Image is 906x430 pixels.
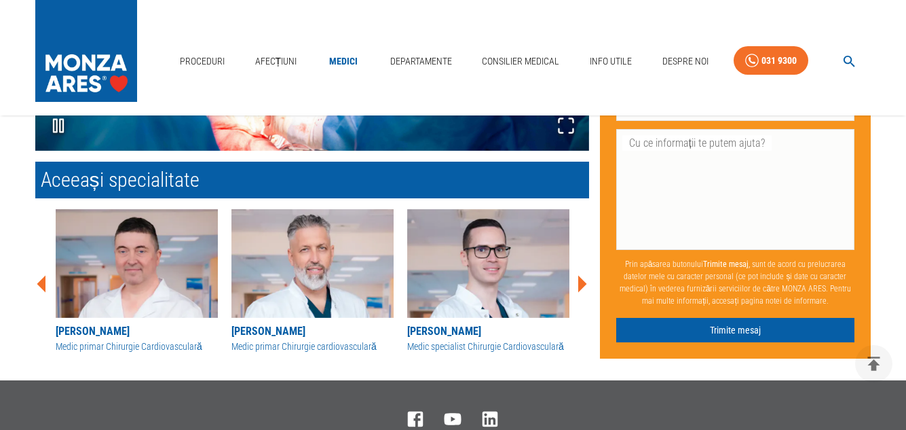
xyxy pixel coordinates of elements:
[407,340,569,354] div: Medic specialist Chirurgie Cardiovasculară
[761,52,797,69] div: 031 9300
[231,323,394,340] div: [PERSON_NAME]
[855,345,892,382] button: delete
[385,48,457,75] a: Departamente
[616,252,855,312] p: Prin apăsarea butonului , sunt de acord cu prelucrarea datelor mele cu caracter personal (ce pot ...
[56,323,218,340] div: [PERSON_NAME]
[231,340,394,354] div: Medic primar Chirurgie cardiovasculară
[35,103,81,151] button: Play or Pause Slideshow
[703,259,749,268] b: Trimite mesaj
[407,209,569,354] a: [PERSON_NAME]Medic specialist Chirurgie Cardiovasculară
[543,103,589,151] button: Open Fullscreen
[734,46,808,75] a: 031 9300
[584,48,637,75] a: Info Utile
[407,323,569,340] div: [PERSON_NAME]
[35,162,589,198] h2: Aceeași specialitate
[250,48,303,75] a: Afecțiuni
[56,209,218,354] a: [PERSON_NAME]Medic primar Chirurgie Cardiovasculară
[657,48,714,75] a: Despre Noi
[322,48,365,75] a: Medici
[231,209,394,354] a: [PERSON_NAME]Medic primar Chirurgie cardiovasculară
[174,48,230,75] a: Proceduri
[616,317,855,342] button: Trimite mesaj
[56,340,218,354] div: Medic primar Chirurgie Cardiovasculară
[476,48,565,75] a: Consilier Medical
